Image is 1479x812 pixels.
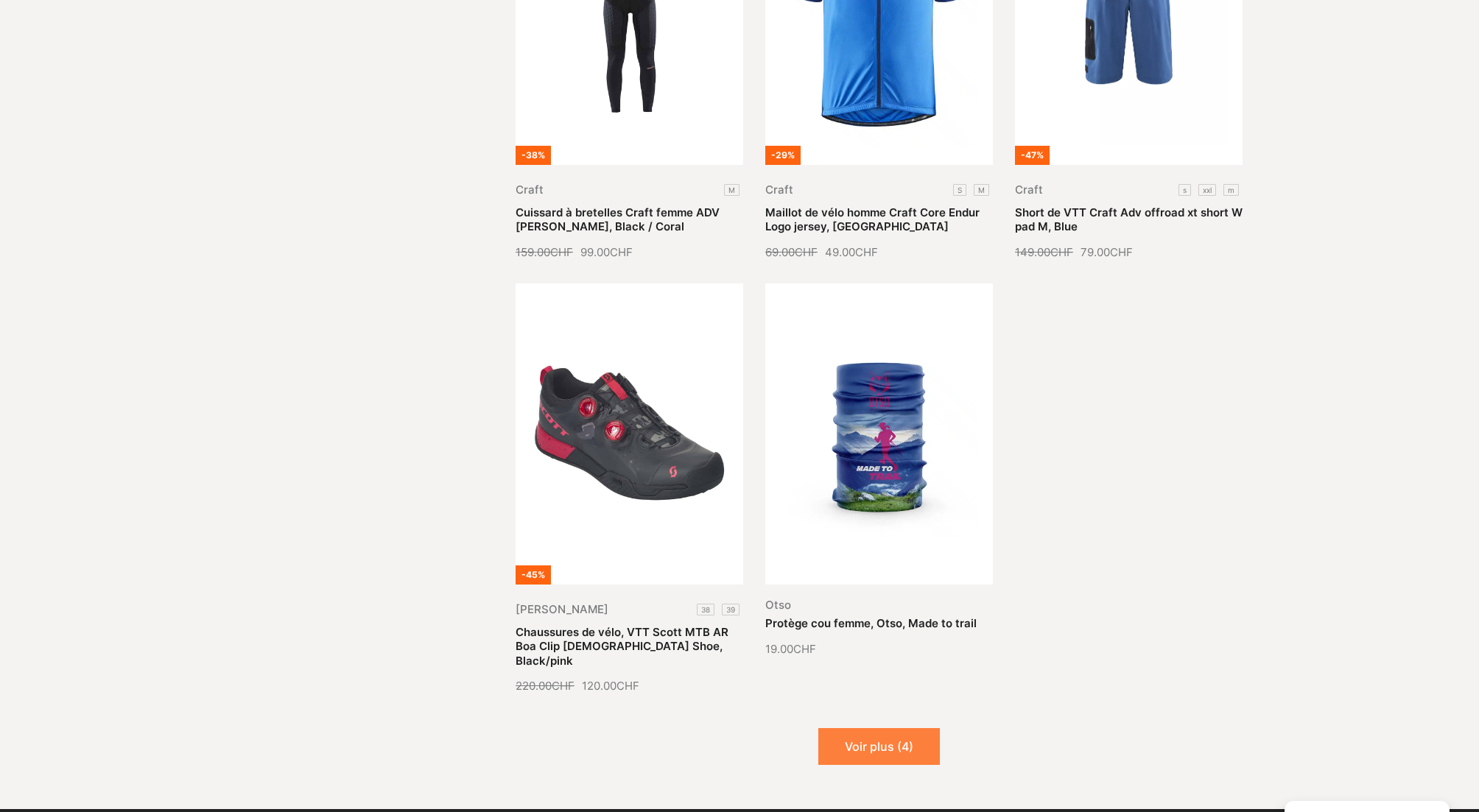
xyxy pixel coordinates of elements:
a: Maillot de vélo homme Craft Core Endur Logo jersey, [GEOGRAPHIC_DATA] [765,205,980,234]
a: Short de VTT Craft Adv offroad xt short W pad M, Blue [1015,205,1243,234]
a: Chaussures de vélo, VTT Scott MTB AR Boa Clip [DEMOGRAPHIC_DATA] Shoe, Black/pink [516,625,728,668]
a: Cuissard à bretelles Craft femme ADV [PERSON_NAME], Black / Coral [516,205,720,234]
a: Protège cou femme, Otso, Made to trail [765,616,977,630]
button: Voir plus (4) [818,728,940,765]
